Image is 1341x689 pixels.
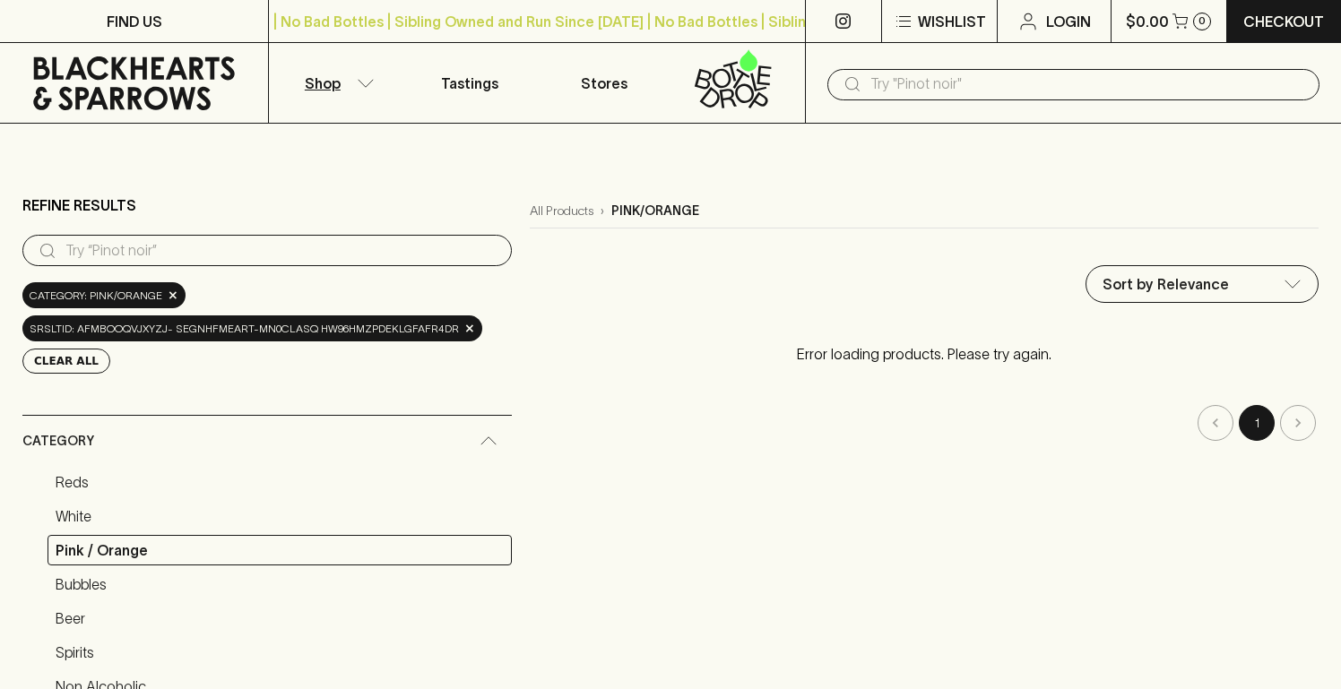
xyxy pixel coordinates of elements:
[1198,16,1206,26] p: 0
[601,202,604,220] p: ›
[168,286,178,305] span: ×
[65,237,497,265] input: Try “Pinot noir”
[48,501,512,531] a: White
[1243,11,1324,32] p: Checkout
[22,416,512,467] div: Category
[1046,11,1091,32] p: Login
[464,319,475,338] span: ×
[403,43,537,123] a: Tastings
[48,569,512,599] a: Bubbles
[537,43,670,123] a: Stores
[1103,273,1229,295] p: Sort by Relevance
[22,194,136,216] p: Refine Results
[305,73,341,94] p: Shop
[48,467,512,497] a: Reds
[1126,11,1169,32] p: $0.00
[870,70,1305,99] input: Try "Pinot noir"
[30,320,459,338] span: srsltid: AfmBOoqvjxyZj- SEGNHFMeaRt-Mn0CLaSQ HW96hMZPdEKLgFafR4Dr
[441,73,498,94] p: Tastings
[530,325,1319,383] p: Error loading products. Please try again.
[22,349,110,374] button: Clear All
[1239,405,1275,441] button: page 1
[530,405,1319,441] nav: pagination navigation
[581,73,627,94] p: Stores
[530,202,593,220] a: All Products
[1086,266,1318,302] div: Sort by Relevance
[48,535,512,565] a: Pink / Orange
[48,603,512,633] a: Beer
[269,43,402,123] button: Shop
[611,202,699,220] p: pink/orange
[22,430,94,452] span: Category
[918,11,986,32] p: Wishlist
[107,11,162,32] p: FIND US
[30,287,162,305] span: Category: pink/orange
[48,637,512,667] a: Spirits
